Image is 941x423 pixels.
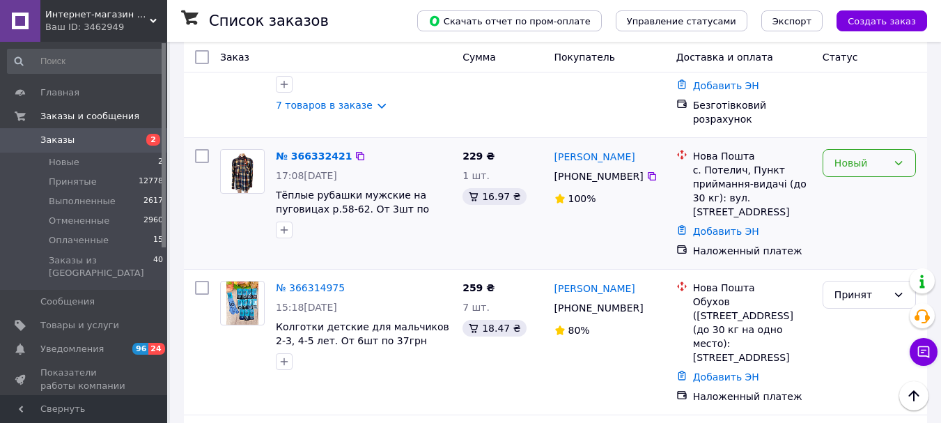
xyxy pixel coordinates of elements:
[40,110,139,123] span: Заказы и сообщения
[220,52,249,63] span: Заказ
[568,193,596,204] span: 100%
[276,321,449,346] a: Колготки детские для мальчиков 2-3, 4-5 лет. От 6шт по 37грн
[49,254,153,279] span: Заказы из [GEOGRAPHIC_DATA]
[220,281,265,325] a: Фото товару
[848,16,916,26] span: Создать заказ
[153,254,163,279] span: 40
[40,134,75,146] span: Заказы
[40,367,129,392] span: Показатели работы компании
[146,134,160,146] span: 2
[693,281,811,295] div: Нова Пошта
[462,52,496,63] span: Сумма
[772,16,811,26] span: Экспорт
[693,371,759,383] a: Добавить ЭН
[40,86,79,99] span: Главная
[276,100,373,111] a: 7 товаров в заказе
[226,282,259,325] img: Фото товару
[276,190,429,229] a: Тёплые рубашки мужские на пуговицах р.58-62. От 3шт по 179грн
[139,176,163,188] span: 12778
[761,10,823,31] button: Экспорт
[554,52,616,63] span: Покупатель
[823,52,858,63] span: Статус
[462,188,526,205] div: 16.97 ₴
[158,156,163,169] span: 2
[693,226,759,237] a: Добавить ЭН
[276,282,345,293] a: № 366314975
[209,13,329,29] h1: Список заказов
[428,15,591,27] span: Скачать отчет по пром-оплате
[462,282,495,293] span: 259 ₴
[834,287,887,302] div: Принят
[143,195,163,208] span: 2617
[693,390,811,403] div: Наложенный платеж
[276,302,337,313] span: 15:18[DATE]
[554,302,644,314] span: [PHONE_NUMBER]
[462,320,526,337] div: 18.47 ₴
[49,215,109,227] span: Отмененные
[45,8,150,21] span: Интернет-магазин "Sens"
[676,52,773,63] span: Доставка и оплата
[616,10,747,31] button: Управление статусами
[837,10,927,31] button: Создать заказ
[143,215,163,227] span: 2960
[220,149,265,194] a: Фото товару
[226,150,259,193] img: Фото товару
[462,302,490,313] span: 7 шт.
[40,319,119,332] span: Товары и услуги
[7,49,164,74] input: Поиск
[148,343,164,355] span: 24
[45,21,167,33] div: Ваш ID: 3462949
[899,381,928,410] button: Наверх
[49,156,79,169] span: Новые
[554,171,644,182] span: [PHONE_NUMBER]
[417,10,602,31] button: Скачать отчет по пром-оплате
[693,149,811,163] div: Нова Пошта
[132,343,148,355] span: 96
[568,325,590,336] span: 80%
[554,150,635,164] a: [PERSON_NAME]
[627,16,736,26] span: Управление статусами
[693,98,811,126] div: Безготівковий розрахунок
[49,176,97,188] span: Принятые
[276,151,352,162] a: № 366332421
[693,80,759,91] a: Добавить ЭН
[276,170,337,181] span: 17:08[DATE]
[49,234,109,247] span: Оплаченные
[823,15,927,26] a: Создать заказ
[40,343,104,355] span: Уведомления
[693,295,811,364] div: Обухов ([STREET_ADDRESS] (до 30 кг на одно место): [STREET_ADDRESS]
[40,295,95,308] span: Сообщения
[462,170,490,181] span: 1 шт.
[49,195,116,208] span: Выполненные
[910,338,938,366] button: Чат с покупателем
[153,234,163,247] span: 15
[554,282,635,295] a: [PERSON_NAME]
[834,155,887,171] div: Новый
[462,151,495,162] span: 229 ₴
[693,244,811,258] div: Наложенный платеж
[693,163,811,219] div: с. Потелич, Пункт приймання-видачі (до 30 кг): вул. [STREET_ADDRESS]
